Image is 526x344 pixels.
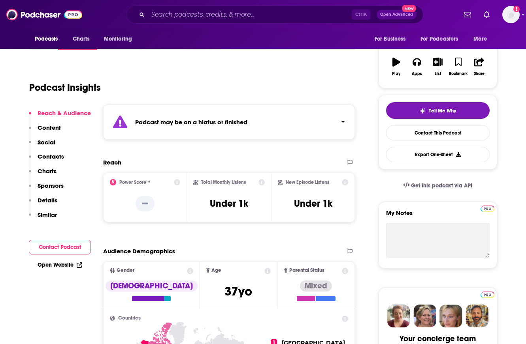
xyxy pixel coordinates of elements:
p: Charts [38,167,57,175]
button: Bookmark [448,52,469,81]
p: Contacts [38,153,64,160]
div: Play [392,71,400,76]
div: Share [474,71,485,76]
img: Sydney Profile [387,305,410,327]
span: New [402,5,416,12]
button: Contacts [29,153,64,167]
p: Similar [38,211,57,219]
h2: Reach [103,159,121,166]
h2: Power Score™ [119,179,150,185]
button: Contact Podcast [29,240,91,254]
button: open menu [468,32,497,47]
img: User Profile [502,6,520,23]
span: Open Advanced [380,13,413,17]
section: Click to expand status details [103,105,355,140]
div: Search podcasts, credits, & more... [126,6,423,24]
h3: Under 1k [294,198,332,209]
span: Tell Me Why [429,108,456,114]
a: Charts [68,32,94,47]
button: tell me why sparkleTell Me Why [386,102,490,119]
span: Logged in as HavasFormulab2b [502,6,520,23]
div: Mixed [300,280,332,292]
label: My Notes [386,209,490,223]
p: Content [38,124,61,131]
button: Share [469,52,489,81]
button: Export One-Sheet [386,147,490,162]
strong: Podcast may be on a hiatus or finished [135,118,247,126]
img: Podchaser - Follow, Share and Rate Podcasts [6,7,82,22]
button: List [427,52,448,81]
span: More [473,34,487,45]
h2: Audience Demographics [103,247,175,255]
span: Gender [117,268,134,273]
div: Your concierge team [400,334,476,344]
a: Get this podcast via API [397,176,479,195]
button: Details [29,196,57,211]
button: open menu [29,32,68,47]
a: Show notifications dropdown [481,8,493,21]
p: Details [38,196,57,204]
svg: Add a profile image [513,6,520,12]
span: Ctrl K [352,9,370,20]
p: Social [38,138,55,146]
button: open menu [415,32,470,47]
span: Charts [73,34,90,45]
button: Reach & Audience [29,109,91,124]
span: 37 yo [224,284,252,299]
img: Jules Profile [439,305,462,327]
button: open menu [98,32,142,47]
a: Open Website [38,262,82,268]
h2: New Episode Listens [286,179,329,185]
h3: Under 1k [210,198,248,209]
span: Countries [118,316,141,321]
span: Monitoring [104,34,132,45]
div: Bookmark [449,71,468,76]
button: Content [29,124,61,138]
button: Similar [29,211,57,226]
img: Podchaser Pro [481,206,494,212]
button: Social [29,138,55,153]
a: Pro website [481,204,494,212]
button: Charts [29,167,57,182]
span: Parental Status [289,268,324,273]
button: open menu [369,32,416,47]
button: Apps [407,52,427,81]
h2: Total Monthly Listens [201,179,246,185]
span: For Podcasters [420,34,458,45]
img: tell me why sparkle [419,108,426,114]
a: Show notifications dropdown [461,8,474,21]
div: List [435,71,441,76]
button: Sponsors [29,182,64,196]
span: Podcasts [35,34,58,45]
span: Age [211,268,221,273]
img: Jon Profile [466,305,488,327]
div: Apps [412,71,422,76]
img: Barbara Profile [413,305,436,327]
a: Pro website [481,290,494,298]
a: Contact This Podcast [386,125,490,140]
p: Reach & Audience [38,109,91,117]
div: [DEMOGRAPHIC_DATA] [106,280,198,292]
p: Sponsors [38,182,64,189]
input: Search podcasts, credits, & more... [148,8,352,21]
img: Podchaser Pro [481,292,494,298]
span: For Business [375,34,406,45]
span: Get this podcast via API [411,182,472,189]
button: Show profile menu [502,6,520,23]
p: -- [136,196,155,211]
button: Play [386,52,407,81]
button: Open AdvancedNew [377,10,417,19]
h1: Podcast Insights [29,82,101,93]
